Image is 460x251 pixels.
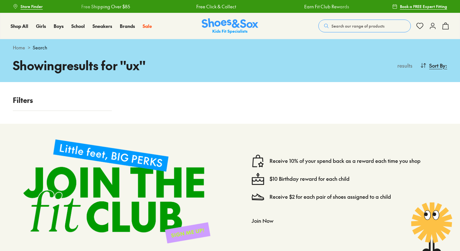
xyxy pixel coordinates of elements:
[54,23,64,29] span: Boys
[93,23,112,29] span: Sneakers
[81,3,130,10] a: Free Shipping Over $85
[304,3,349,10] a: Earn Fit Club Rewards
[270,157,420,164] a: Receive 10% of your spend back as a reward each time you shop
[120,23,135,29] span: Brands
[33,44,47,51] span: Search
[36,23,46,29] a: Girls
[420,58,447,72] button: Sort By:
[270,193,391,200] a: Receive $2 for each pair of shoes assigned to a child
[270,175,349,182] a: $10 Birthday reward for each child
[54,23,64,29] a: Boys
[400,4,447,9] span: Book a FREE Expert Fitting
[13,1,43,12] a: Store Finder
[202,18,258,34] img: SNS_Logo_Responsive.svg
[71,23,85,29] span: School
[143,23,152,29] span: Sale
[252,172,264,185] img: cake--candle-birthday-event-special-sweet-cake-bake.svg
[446,62,447,69] span: :
[395,62,412,69] p: results
[13,95,112,105] p: Filters
[11,23,28,29] span: Shop All
[202,18,258,34] a: Shoes & Sox
[143,23,152,29] a: Sale
[13,44,25,51] a: Home
[13,56,230,74] h1: Showing results for " ux "
[318,20,411,32] button: Search our range of products
[120,23,135,29] a: Brands
[93,23,112,29] a: Sneakers
[36,23,46,29] span: Girls
[332,23,385,29] span: Search our range of products
[252,213,273,228] button: Join Now
[21,4,43,9] span: Store Finder
[196,3,236,10] a: Free Click & Collect
[13,44,447,51] div: >
[392,1,447,12] a: Book a FREE Expert Fitting
[429,62,446,69] span: Sort By
[252,155,264,167] img: vector1.svg
[252,190,264,203] img: Vector_3098.svg
[11,23,28,29] a: Shop All
[71,23,85,29] a: School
